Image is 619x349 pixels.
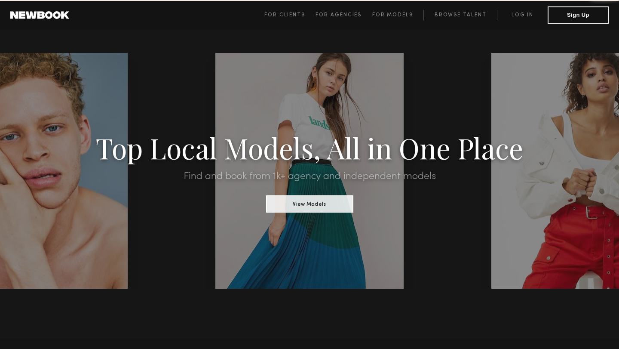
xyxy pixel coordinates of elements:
a: Log in [497,10,548,20]
span: For Clients [264,12,305,18]
span: For Agencies [316,12,362,18]
h2: Find and book from 1k+ agency and independent models [46,171,573,182]
a: For Models [372,10,424,20]
button: View Models [266,195,353,213]
a: For Clients [264,10,316,20]
a: For Agencies [316,10,372,20]
button: Sign Up [548,6,609,24]
a: View Models [266,198,353,208]
span: For Models [372,12,413,18]
a: Browse Talent [423,10,497,20]
h1: Top Local Models, All in One Place [46,134,573,161]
